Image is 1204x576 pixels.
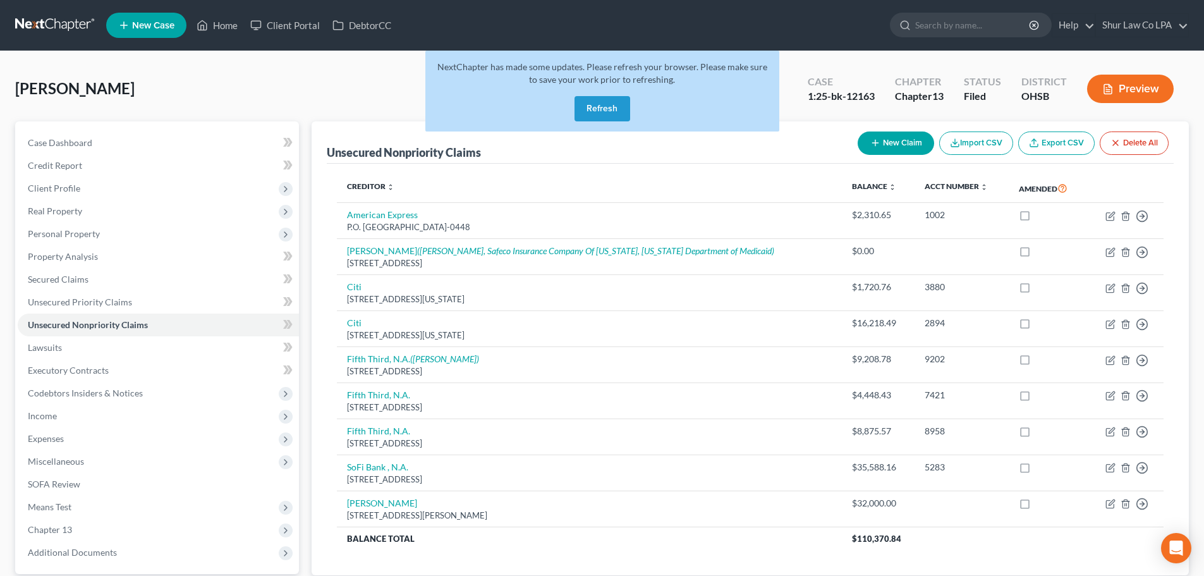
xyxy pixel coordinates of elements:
div: OHSB [1021,89,1067,104]
div: Filed [964,89,1001,104]
div: 3880 [925,281,999,293]
div: 5283 [925,461,999,474]
span: Secured Claims [28,274,88,285]
div: [STREET_ADDRESS] [347,474,832,486]
a: Fifth Third, N.A.([PERSON_NAME]) [347,353,479,364]
div: Chapter [895,75,944,89]
span: 13 [932,90,944,102]
div: [STREET_ADDRESS][US_STATE] [347,293,832,305]
span: Case Dashboard [28,137,92,148]
div: 9202 [925,353,999,365]
span: Miscellaneous [28,456,84,467]
a: Executory Contracts [18,359,299,382]
span: Client Profile [28,183,80,193]
span: Means Test [28,501,71,512]
a: Citi [347,281,362,292]
a: Lawsuits [18,336,299,359]
div: [STREET_ADDRESS] [347,438,832,450]
a: Secured Claims [18,268,299,291]
span: Income [28,410,57,421]
a: Credit Report [18,154,299,177]
a: Fifth Third, N.A. [347,389,410,400]
span: Personal Property [28,228,100,239]
div: 7421 [925,389,999,401]
a: SoFi Bank , N.A. [347,462,408,472]
div: $8,875.57 [852,425,904,438]
div: 1002 [925,209,999,221]
input: Search by name... [915,13,1031,37]
a: Citi [347,317,362,328]
a: Unsecured Priority Claims [18,291,299,314]
div: $32,000.00 [852,497,904,510]
a: [PERSON_NAME]([PERSON_NAME], Safeco Insurance Company Of [US_STATE], [US_STATE] Department of Med... [347,245,774,256]
div: District [1021,75,1067,89]
button: Preview [1087,75,1174,103]
a: American Express [347,209,418,220]
div: $1,720.76 [852,281,904,293]
a: Creditor unfold_more [347,181,394,191]
div: [STREET_ADDRESS] [347,257,832,269]
span: Real Property [28,205,82,216]
span: Unsecured Nonpriority Claims [28,319,148,330]
div: $2,310.65 [852,209,904,221]
span: Expenses [28,433,64,444]
th: Amended [1009,174,1086,203]
i: unfold_more [980,183,988,191]
button: New Claim [858,132,934,155]
div: 2894 [925,317,999,329]
div: [STREET_ADDRESS] [347,365,832,377]
a: Home [190,14,244,37]
button: Refresh [575,96,630,121]
div: Open Intercom Messenger [1161,533,1191,563]
span: NextChapter has made some updates. Please refresh your browser. Please make sure to save your wor... [437,61,767,85]
div: $0.00 [852,245,904,257]
i: unfold_more [387,183,394,191]
div: $9,208.78 [852,353,904,365]
a: Export CSV [1018,132,1095,155]
div: 8958 [925,425,999,438]
a: Help [1052,14,1095,37]
div: [STREET_ADDRESS] [347,401,832,414]
a: Balance unfold_more [852,181,896,191]
i: ([PERSON_NAME]) [410,353,479,364]
i: ([PERSON_NAME], Safeco Insurance Company Of [US_STATE], [US_STATE] Department of Medicaid) [417,245,774,256]
a: Client Portal [244,14,326,37]
a: Unsecured Nonpriority Claims [18,314,299,336]
span: Chapter 13 [28,524,72,535]
div: Unsecured Nonpriority Claims [327,145,481,160]
div: Status [964,75,1001,89]
a: DebtorCC [326,14,398,37]
a: Acct Number unfold_more [925,181,988,191]
a: SOFA Review [18,473,299,496]
span: Additional Documents [28,547,117,558]
span: Lawsuits [28,342,62,353]
a: Case Dashboard [18,132,299,154]
span: SOFA Review [28,479,80,489]
div: Case [808,75,875,89]
span: Property Analysis [28,251,98,262]
span: Executory Contracts [28,365,109,376]
i: unfold_more [889,183,896,191]
span: [PERSON_NAME] [15,79,135,97]
div: $4,448.43 [852,389,904,401]
span: $110,370.84 [852,534,901,544]
div: [STREET_ADDRESS][PERSON_NAME] [347,510,832,522]
span: Unsecured Priority Claims [28,297,132,307]
a: [PERSON_NAME] [347,498,417,508]
span: Credit Report [28,160,82,171]
a: Shur Law Co LPA [1096,14,1188,37]
span: Codebtors Insiders & Notices [28,388,143,398]
div: [STREET_ADDRESS][US_STATE] [347,329,832,341]
span: New Case [132,21,174,30]
button: Import CSV [939,132,1013,155]
div: Chapter [895,89,944,104]
div: 1:25-bk-12163 [808,89,875,104]
a: Property Analysis [18,245,299,268]
div: $35,588.16 [852,461,904,474]
div: $16,218.49 [852,317,904,329]
a: Fifth Third, N.A. [347,426,410,436]
th: Balance Total [337,527,842,550]
button: Delete All [1100,132,1169,155]
div: P.O. [GEOGRAPHIC_DATA]-0448 [347,221,832,233]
